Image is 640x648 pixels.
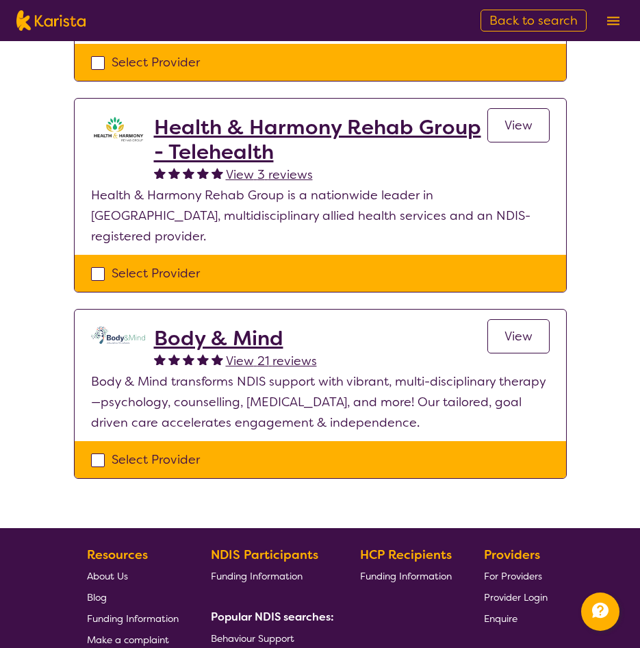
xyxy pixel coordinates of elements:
img: fullstar [154,353,166,365]
a: About Us [87,565,179,586]
a: Blog [87,586,179,608]
span: View 21 reviews [226,353,317,369]
a: Enquire [484,608,548,629]
img: Karista logo [16,10,86,31]
a: Provider Login [484,586,548,608]
a: For Providers [484,565,548,586]
a: Health & Harmony Rehab Group - Telehealth [154,115,487,164]
span: Funding Information [211,570,303,582]
span: View [504,328,533,345]
a: Funding Information [360,565,452,586]
b: Resources [87,547,148,563]
span: View 3 reviews [226,166,313,183]
img: fullstar [168,167,180,179]
b: Popular NDIS searches: [211,610,334,624]
span: View [504,117,533,134]
a: Funding Information [211,565,329,586]
p: Body & Mind transforms NDIS support with vibrant, multi-disciplinary therapy—psychology, counsell... [91,371,550,433]
b: NDIS Participants [211,547,318,563]
img: fullstar [212,167,223,179]
b: HCP Recipients [360,547,452,563]
img: fullstar [197,167,209,179]
img: fullstar [183,167,194,179]
a: View [487,319,550,353]
img: fullstar [154,167,166,179]
a: View 3 reviews [226,164,313,185]
img: fullstar [168,353,180,365]
b: Providers [484,547,540,563]
a: Back to search [481,10,587,32]
a: View [487,108,550,142]
img: qmpolprhjdhzpcuekzqg.svg [91,326,146,344]
a: Body & Mind [154,326,317,351]
button: Channel Menu [581,593,619,631]
img: menu [607,16,619,25]
img: fullstar [197,353,209,365]
img: fullstar [212,353,223,365]
span: Funding Information [360,570,452,582]
a: Funding Information [87,608,179,629]
span: Make a complaint [87,634,169,646]
span: Behaviour Support [211,632,294,645]
img: ztak9tblhgtrn1fit8ap.png [91,115,146,142]
span: For Providers [484,570,542,582]
span: About Us [87,570,128,582]
span: Provider Login [484,591,548,603]
span: Blog [87,591,107,603]
span: Back to search [489,12,578,29]
img: fullstar [183,353,194,365]
span: Funding Information [87,612,179,625]
a: View 21 reviews [226,351,317,371]
span: Enquire [484,612,517,625]
p: Health & Harmony Rehab Group is a nationwide leader in [GEOGRAPHIC_DATA], multidisciplinary allie... [91,185,550,247]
